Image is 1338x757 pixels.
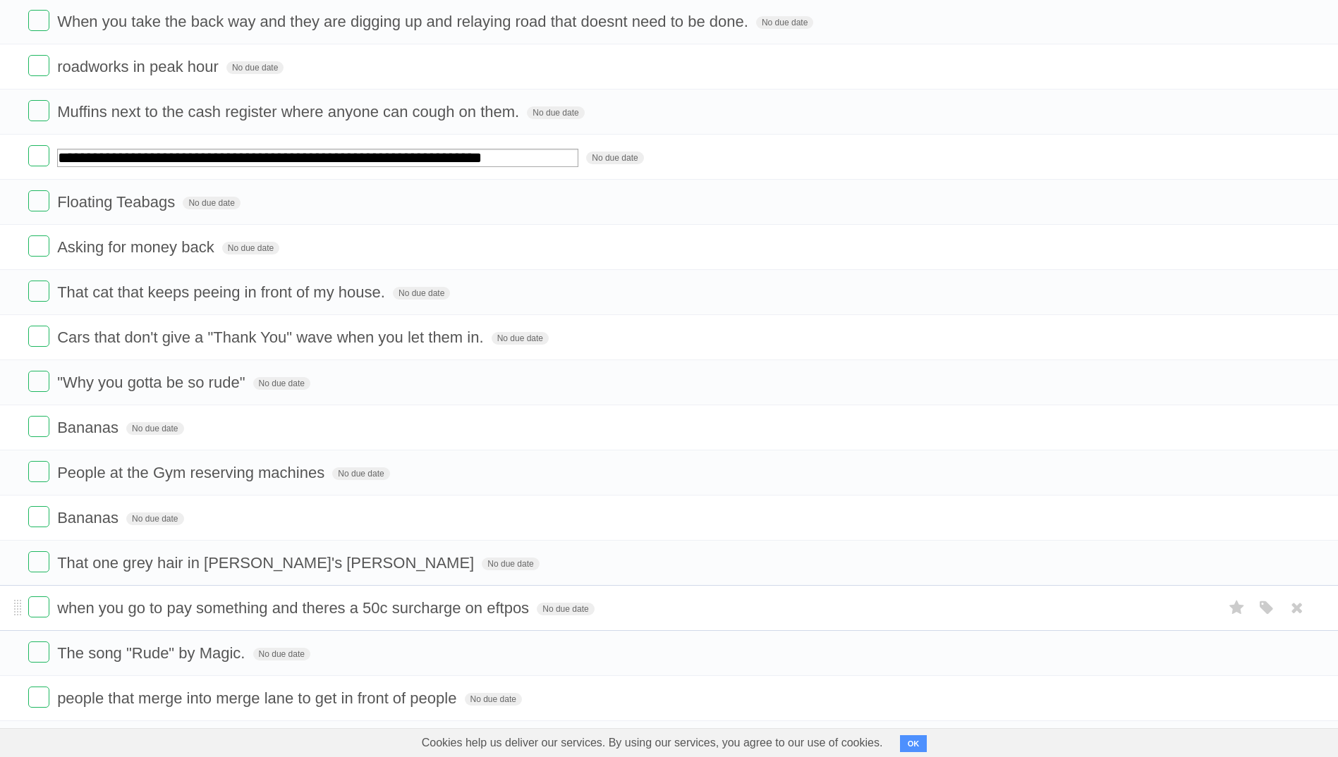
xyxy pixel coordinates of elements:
[57,103,523,121] span: Muffins next to the cash register where anyone can cough on them.
[408,729,897,757] span: Cookies help us deliver our services. By using our services, you agree to our use of cookies.
[537,603,594,615] span: No due date
[28,145,49,166] label: Done
[28,100,49,121] label: Done
[28,190,49,211] label: Done
[57,374,248,391] span: "Why you gotta be so rude"
[57,644,248,662] span: The song "Rude" by Magic.
[28,326,49,347] label: Done
[900,735,928,752] button: OK
[393,287,450,300] span: No due date
[57,58,222,75] span: roadworks in peak hour
[28,416,49,437] label: Done
[57,328,487,346] span: Cars that don't give a "Thank You" wave when you let them in.
[57,464,328,481] span: People at the Gym reserving machines
[465,693,522,706] span: No due date
[57,193,178,211] span: Floating Teabags
[28,687,49,708] label: Done
[57,554,478,572] span: That one grey hair in [PERSON_NAME]'s [PERSON_NAME]
[253,648,310,660] span: No due date
[57,283,389,301] span: That cat that keeps peeing in front of my house.
[28,281,49,302] label: Done
[226,61,284,74] span: No due date
[57,689,460,707] span: people that merge into merge lane to get in front of people
[28,596,49,617] label: Done
[527,106,584,119] span: No due date
[492,332,549,345] span: No due date
[28,371,49,392] label: Done
[126,512,183,525] span: No due date
[57,238,218,256] span: Asking for money back
[28,235,49,257] label: Done
[253,377,310,390] span: No due date
[28,55,49,76] label: Done
[57,419,122,436] span: Bananas
[1224,596,1251,620] label: Star task
[28,551,49,572] label: Done
[183,197,240,209] span: No due date
[126,422,183,435] span: No due date
[57,509,122,527] span: Bananas
[28,506,49,527] label: Done
[586,152,643,164] span: No due date
[332,467,389,480] span: No due date
[57,599,533,617] span: when you go to pay something and theres a 50c surcharge on eftpos
[28,461,49,482] label: Done
[28,641,49,663] label: Done
[57,13,752,30] span: When you take the back way and they are digging up and relaying road that doesnt need to be done.
[28,10,49,31] label: Done
[222,242,279,254] span: No due date
[756,16,813,29] span: No due date
[482,558,539,570] span: No due date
